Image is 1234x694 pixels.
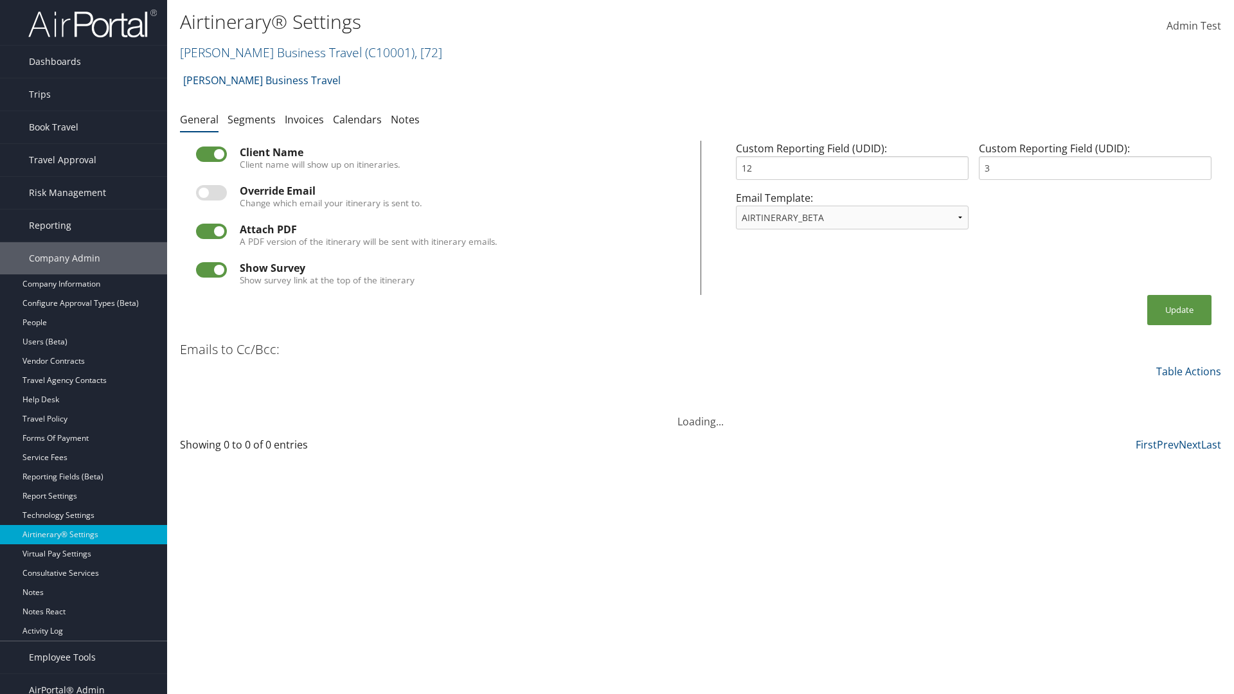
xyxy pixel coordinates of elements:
a: General [180,112,219,127]
div: Show Survey [240,262,684,274]
div: Override Email [240,185,684,197]
label: A PDF version of the itinerary will be sent with itinerary emails. [240,235,497,248]
img: airportal-logo.png [28,8,157,39]
span: Reporting [29,209,71,242]
h3: Emails to Cc/Bcc: [180,341,280,359]
a: [PERSON_NAME] Business Travel [180,44,442,61]
button: Update [1147,295,1212,325]
div: Showing 0 to 0 of 0 entries [180,437,433,459]
a: Next [1179,438,1201,452]
div: Custom Reporting Field (UDID): [731,141,974,190]
div: Email Template: [731,190,974,240]
span: Risk Management [29,177,106,209]
span: Travel Approval [29,144,96,176]
span: Trips [29,78,51,111]
h1: Airtinerary® Settings [180,8,874,35]
span: ( C10001 ) [365,44,415,61]
a: Segments [228,112,276,127]
div: Client Name [240,147,684,158]
a: First [1136,438,1157,452]
a: Last [1201,438,1221,452]
a: Calendars [333,112,382,127]
a: Prev [1157,438,1179,452]
label: Client name will show up on itineraries. [240,158,400,171]
span: Employee Tools [29,641,96,673]
label: Change which email your itinerary is sent to. [240,197,422,209]
a: Admin Test [1167,6,1221,46]
a: Table Actions [1156,364,1221,378]
span: Company Admin [29,242,100,274]
a: Notes [391,112,420,127]
a: Invoices [285,112,324,127]
span: , [ 72 ] [415,44,442,61]
div: Attach PDF [240,224,684,235]
div: Custom Reporting Field (UDID): [974,141,1217,190]
span: Dashboards [29,46,81,78]
span: Admin Test [1167,19,1221,33]
a: [PERSON_NAME] Business Travel [183,67,341,93]
span: Book Travel [29,111,78,143]
label: Show survey link at the top of the itinerary [240,274,415,287]
div: Loading... [180,398,1221,429]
